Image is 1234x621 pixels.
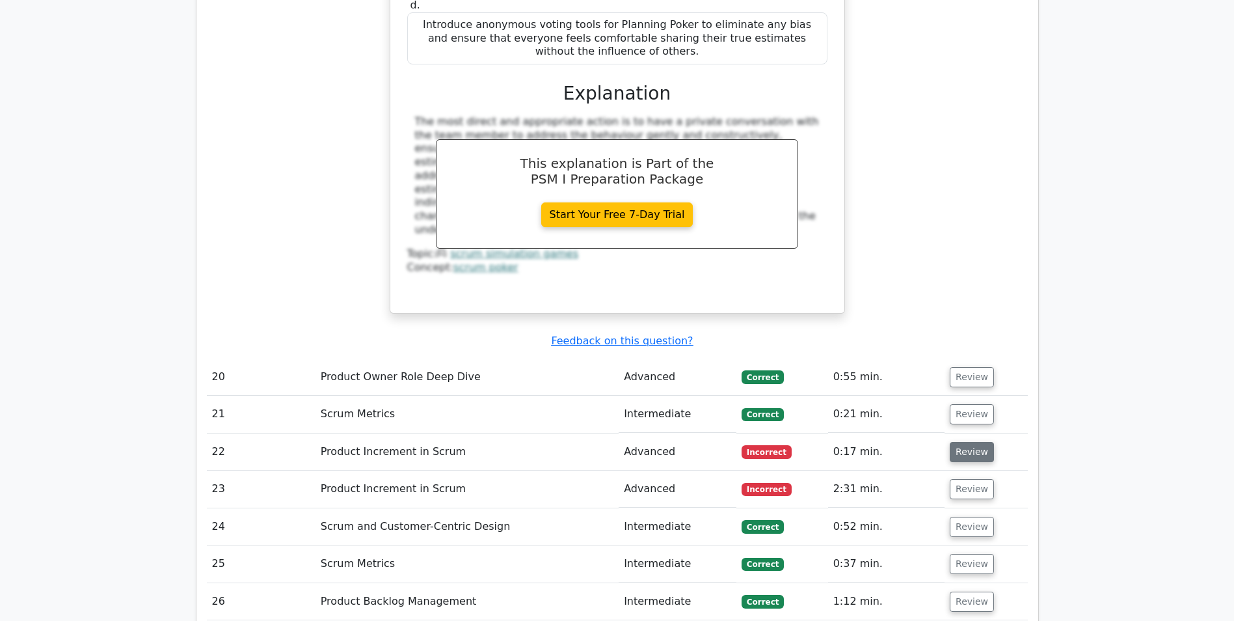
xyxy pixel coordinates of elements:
[742,408,784,421] span: Correct
[407,261,827,275] div: Concept:
[742,520,784,533] span: Correct
[415,115,820,237] div: The most direct and appropriate action is to have a private conversation with the team member to ...
[619,359,736,396] td: Advanced
[619,508,736,545] td: Intermediate
[207,396,315,433] td: 21
[315,396,619,433] td: Scrum Metrics
[315,545,619,583] td: Scrum Metrics
[619,583,736,620] td: Intermediate
[207,434,315,471] td: 22
[828,508,945,545] td: 0:52 min.
[415,83,820,105] h3: Explanation
[450,247,578,260] a: scrum simulation games
[742,483,792,496] span: Incorrect
[619,434,736,471] td: Advanced
[950,367,994,387] button: Review
[742,445,792,458] span: Incorrect
[619,471,736,508] td: Advanced
[207,545,315,583] td: 25
[950,442,994,462] button: Review
[742,595,784,608] span: Correct
[315,583,619,620] td: Product Backlog Management
[828,359,945,396] td: 0:55 min.
[315,359,619,396] td: Product Owner Role Deep Dive
[315,508,619,545] td: Scrum and Customer-Centric Design
[407,247,827,261] div: Topic:
[742,370,784,383] span: Correct
[207,583,315,620] td: 26
[742,558,784,571] span: Correct
[541,202,693,227] a: Start Your Free 7-Day Trial
[207,471,315,508] td: 23
[453,261,518,273] a: scrum poker
[828,396,945,433] td: 0:21 min.
[950,554,994,574] button: Review
[950,517,994,537] button: Review
[619,545,736,583] td: Intermediate
[828,545,945,583] td: 0:37 min.
[207,508,315,545] td: 24
[950,592,994,612] button: Review
[551,335,693,347] a: Feedback on this question?
[828,583,945,620] td: 1:12 min.
[619,396,736,433] td: Intermediate
[207,359,315,396] td: 20
[828,471,945,508] td: 2:31 min.
[407,12,827,64] div: Introduce anonymous voting tools for Planning Poker to eliminate any bias and ensure that everyon...
[315,471,619,508] td: Product Increment in Scrum
[315,434,619,471] td: Product Increment in Scrum
[950,404,994,424] button: Review
[950,479,994,499] button: Review
[828,434,945,471] td: 0:17 min.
